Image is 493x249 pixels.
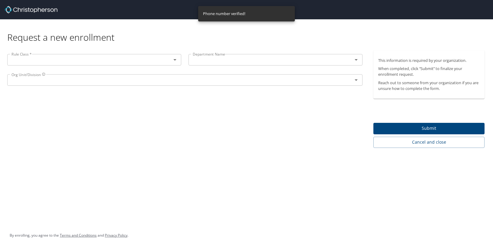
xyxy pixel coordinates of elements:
button: Submit [373,123,485,135]
p: When completed, click “Submit” to finalize your enrollment request. [378,66,480,77]
button: Open [352,56,360,64]
svg: Billing Division [42,72,46,76]
div: Phone number verified! [203,8,245,20]
div: By enrolling, you agree to the and . [10,228,128,243]
span: Submit [378,125,480,132]
span: Cancel and close [378,139,480,146]
button: Open [171,56,179,64]
div: Request a new enrollment [7,19,489,43]
img: cbt logo [5,6,57,13]
p: Reach out to someone from your organization if you are unsure how to complete the form. [378,80,480,91]
button: Open [352,76,360,84]
button: Cancel and close [373,137,485,148]
p: This information is required by your organization. [378,58,480,63]
a: Terms and Conditions [60,233,97,238]
a: Privacy Policy [105,233,127,238]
